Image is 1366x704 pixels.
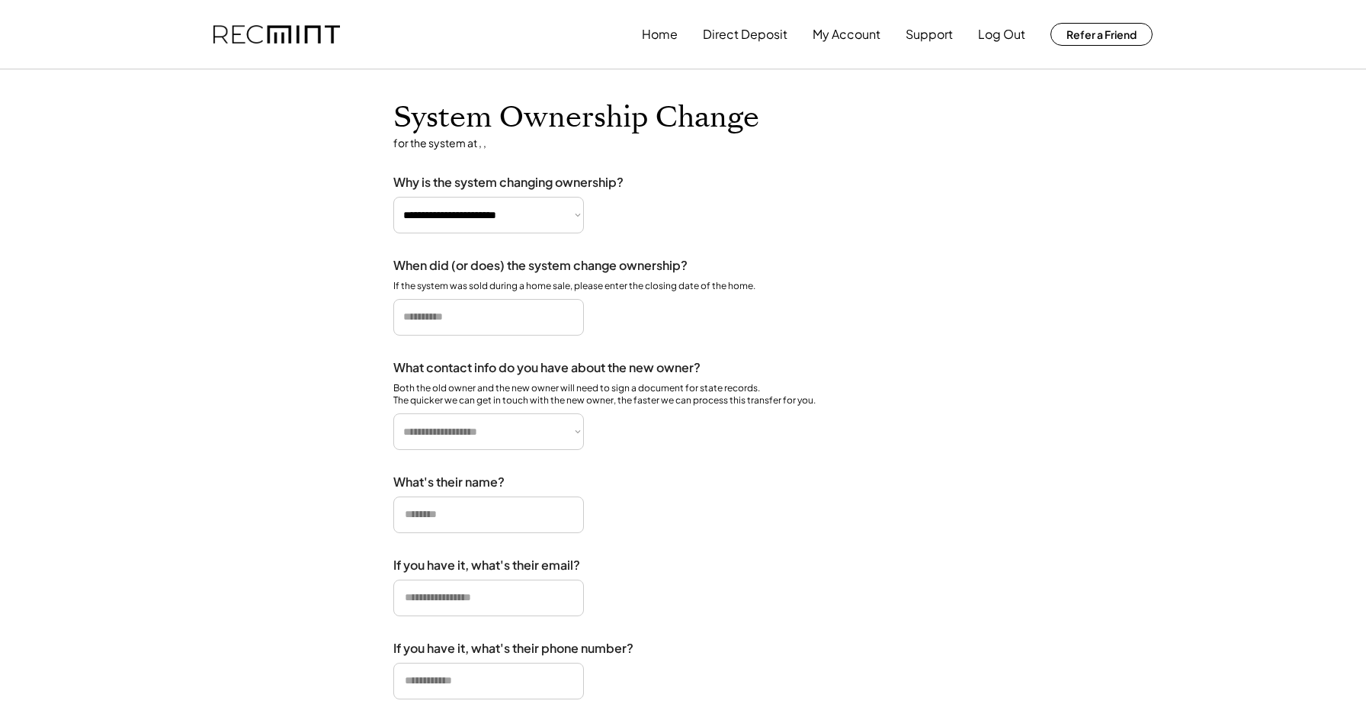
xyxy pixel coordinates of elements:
div: If you have it, what's their phone number? [393,641,633,657]
button: Refer a Friend [1050,23,1153,46]
div: What's their name? [393,474,505,490]
div: When did (or does) the system change ownership? [393,258,688,274]
button: Home [642,19,678,50]
div: If the system was sold during a home sale, please enter the closing date of the home. [393,280,755,293]
div: Both the old owner and the new owner will need to sign a document for state records. The quicker ... [393,382,816,408]
button: Direct Deposit [703,19,787,50]
h1: System Ownership Change [393,100,759,136]
img: recmint-logotype%403x.png [213,25,340,44]
button: Log Out [978,19,1025,50]
div: What contact info do you have about the new owner? [393,360,701,376]
div: If you have it, what's their email? [393,558,580,574]
div: for the system at , , [393,136,486,151]
button: My Account [813,19,880,50]
button: Support [906,19,953,50]
div: Why is the system changing ownership? [393,175,624,191]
